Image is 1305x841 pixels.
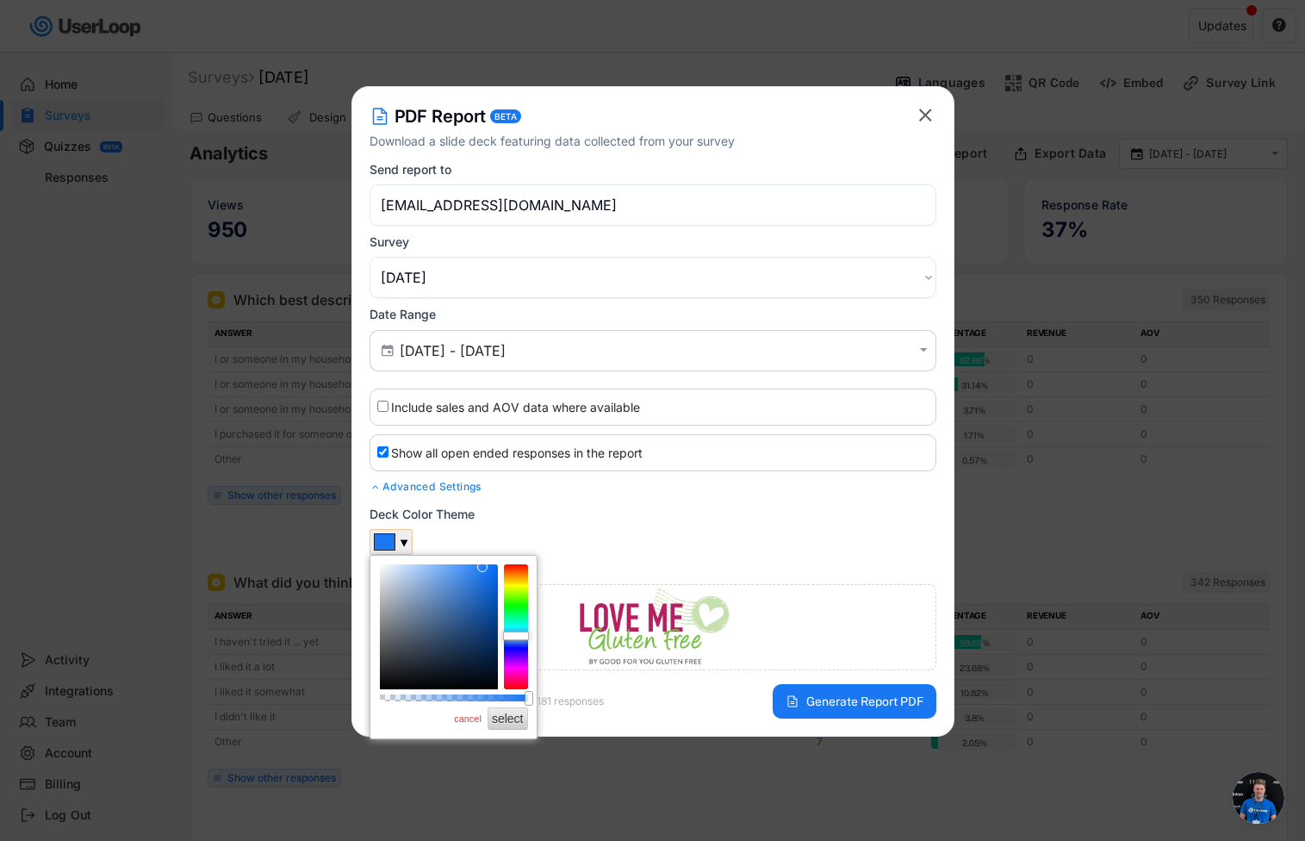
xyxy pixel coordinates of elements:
[919,104,932,126] text: 
[381,342,393,358] text: 
[391,400,640,414] label: Include sales and AOV data where available
[370,480,936,494] div: Advanced Settings
[400,535,408,552] div: ▼
[494,112,517,121] div: BETA
[370,132,915,150] div: Download a slide deck featuring data collected from your survey
[400,342,911,359] input: Air Date/Time Picker
[916,343,931,358] button: 
[773,684,936,719] button: Generate Report PDF
[370,507,475,522] div: Deck Color Theme
[370,307,436,322] div: Date Range
[488,707,528,730] button: select
[1233,772,1284,824] div: Open chat
[395,104,487,128] h4: PDF Report
[379,343,395,358] button: 
[391,445,643,460] label: Show all open ended responses in the report
[370,162,451,178] div: Send report to
[452,712,483,726] a: cancel
[919,343,927,358] text: 
[915,104,936,126] button: 
[370,234,409,250] div: Survey
[806,695,923,707] span: Generate Report PDF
